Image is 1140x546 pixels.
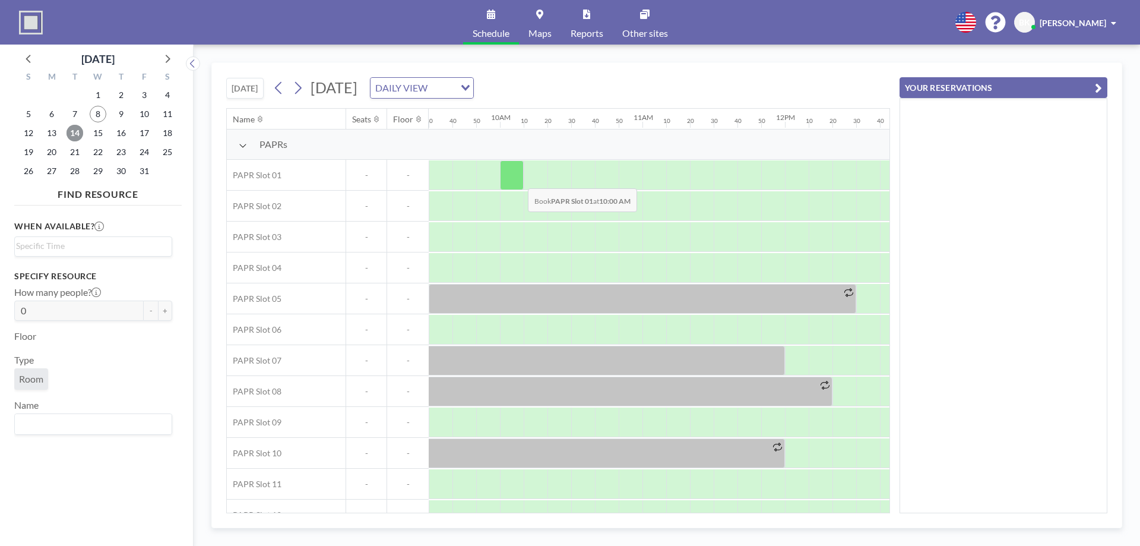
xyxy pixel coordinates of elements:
div: 40 [877,117,884,125]
span: Other sites [622,29,668,38]
span: Saturday, October 4, 2025 [159,87,176,103]
div: 11AM [634,113,653,122]
span: - [346,170,387,181]
span: Room [19,373,43,384]
div: Search for option [15,237,172,255]
span: - [387,386,429,397]
span: Reports [571,29,603,38]
div: 20 [687,117,694,125]
span: - [346,263,387,273]
div: 40 [734,117,742,125]
span: - [387,170,429,181]
b: 10:00 AM [599,197,631,206]
span: [DATE] [311,78,357,96]
span: Sunday, October 19, 2025 [20,144,37,160]
div: 20 [544,117,552,125]
span: Wednesday, October 15, 2025 [90,125,106,141]
div: 50 [473,117,480,125]
div: 10 [806,117,813,125]
label: How many people? [14,286,101,298]
div: 10 [521,117,528,125]
input: Search for option [16,416,165,432]
div: Floor [393,114,413,125]
div: Name [233,114,255,125]
div: 20 [829,117,837,125]
div: W [87,70,110,86]
span: - [346,417,387,428]
input: Search for option [16,239,165,253]
span: Friday, October 31, 2025 [136,163,153,179]
span: Sunday, October 26, 2025 [20,163,37,179]
div: 40 [592,117,599,125]
span: PAPR Slot 01 [227,170,281,181]
span: Tuesday, October 21, 2025 [66,144,83,160]
div: T [64,70,87,86]
span: Friday, October 24, 2025 [136,144,153,160]
span: Thursday, October 9, 2025 [113,106,129,122]
div: M [40,70,64,86]
span: PAPR Slot 12 [227,510,281,520]
div: Seats [352,114,371,125]
span: Sunday, October 5, 2025 [20,106,37,122]
span: Tuesday, October 14, 2025 [66,125,83,141]
span: - [387,293,429,304]
span: Tuesday, October 28, 2025 [66,163,83,179]
span: - [346,232,387,242]
div: [DATE] [81,51,115,67]
span: - [387,448,429,459]
div: S [156,70,179,86]
span: Monday, October 27, 2025 [43,163,60,179]
div: F [132,70,156,86]
span: Wednesday, October 29, 2025 [90,163,106,179]
button: [DATE] [226,78,264,99]
span: PAPR Slot 05 [227,293,281,304]
span: - [346,355,387,366]
span: Maps [528,29,552,38]
span: PAPR Slot 09 [227,417,281,428]
b: PAPR Slot 01 [551,197,593,206]
span: Monday, October 20, 2025 [43,144,60,160]
span: PAPRs [259,138,287,150]
span: Saturday, October 18, 2025 [159,125,176,141]
span: DAILY VIEW [373,80,430,96]
div: 40 [449,117,457,125]
span: - [346,201,387,212]
span: PAPR Slot 02 [227,201,281,212]
div: T [109,70,132,86]
input: Search for option [431,80,454,96]
span: Thursday, October 16, 2025 [113,125,129,141]
span: - [387,263,429,273]
span: Monday, October 13, 2025 [43,125,60,141]
span: Wednesday, October 1, 2025 [90,87,106,103]
img: organization-logo [19,11,43,34]
span: - [346,448,387,459]
div: S [17,70,40,86]
span: Monday, October 6, 2025 [43,106,60,122]
button: - [144,301,158,321]
span: Friday, October 3, 2025 [136,87,153,103]
div: Search for option [370,78,473,98]
div: 10AM [491,113,511,122]
div: 12PM [776,113,795,122]
span: Schedule [473,29,509,38]
span: - [387,510,429,520]
span: PAPR Slot 07 [227,355,281,366]
span: PAPR Slot 10 [227,448,281,459]
button: + [158,301,172,321]
div: 50 [758,117,765,125]
div: 10 [663,117,670,125]
span: BK [1019,17,1030,28]
h4: FIND RESOURCE [14,184,182,200]
span: [PERSON_NAME] [1040,18,1106,28]
span: Thursday, October 30, 2025 [113,163,129,179]
button: YOUR RESERVATIONS [900,77,1107,98]
span: Wednesday, October 8, 2025 [90,106,106,122]
div: 30 [711,117,718,125]
div: 30 [568,117,575,125]
span: Tuesday, October 7, 2025 [66,106,83,122]
div: Search for option [15,414,172,434]
span: - [387,355,429,366]
span: - [387,417,429,428]
div: 30 [426,117,433,125]
label: Name [14,399,39,411]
